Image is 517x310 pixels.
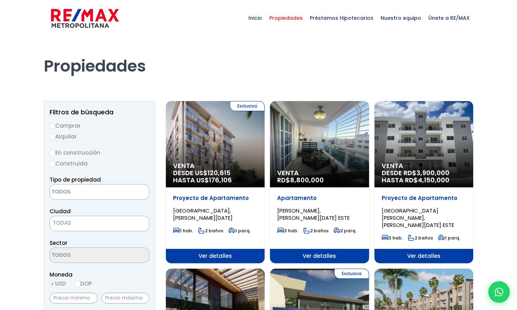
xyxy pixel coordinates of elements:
[290,175,324,184] span: 8,800,000
[50,150,55,156] input: En construcción
[208,168,230,177] span: 120,615
[50,279,66,288] label: USD
[382,162,466,169] span: Venta
[425,7,473,29] span: Únete a RE/MAX
[173,177,257,184] span: HASTA US$
[50,123,55,129] input: Comprar
[101,293,149,304] input: Precio máximo
[173,195,257,202] p: Proyecto de Apartamento
[306,7,377,29] span: Préstamos Hipotecarios
[334,269,369,279] span: Exclusiva
[382,195,466,202] p: Proyecto de Apartamento
[382,177,466,184] span: HASTA RD$
[53,219,71,227] span: TODAS
[209,175,232,184] span: 176,106
[50,159,149,168] label: Construida
[377,7,425,29] span: Nuestro equipo
[416,168,450,177] span: 3,900,000
[382,207,454,229] span: [GEOGRAPHIC_DATA][PERSON_NAME], [PERSON_NAME][DATE] ESTE
[334,228,357,234] span: 2 parq.
[303,228,329,234] span: 2 baños
[277,175,324,184] span: RD$
[382,169,466,184] span: DESDE RD$
[51,8,119,29] img: remax-metropolitana-logo
[166,101,265,263] a: Exclusiva Venta DESDE US$120,615 HASTA US$176,106 Proyecto de Apartamento [GEOGRAPHIC_DATA], [PER...
[270,249,369,263] span: Ver detalles
[230,101,265,111] span: Exclusiva
[382,235,403,241] span: 3 hab.
[75,279,92,288] label: DOP
[277,207,350,222] span: [PERSON_NAME], [PERSON_NAME][DATE] ESTE
[277,169,362,177] span: Venta
[266,7,306,29] span: Propiedades
[50,109,149,116] h2: Filtros de búsqueda
[50,148,149,157] label: En construcción
[50,239,67,247] span: Sector
[245,7,266,29] span: Inicio
[50,161,55,167] input: Construida
[50,132,149,141] label: Alquilar
[50,121,149,130] label: Comprar
[44,36,473,76] h1: Propiedades
[50,270,149,279] span: Moneda
[50,176,101,183] span: Tipo de propiedad
[228,228,251,234] span: 1 parq.
[173,207,233,222] span: [GEOGRAPHIC_DATA], [PERSON_NAME][DATE]
[166,249,265,263] span: Ver detalles
[277,228,298,234] span: 3 hab.
[75,281,80,287] input: DOP
[173,228,193,234] span: 1 hab.
[198,228,223,234] span: 2 baños
[374,249,473,263] span: Ver detalles
[374,101,473,263] a: Venta DESDE RD$3,900,000 HASTA RD$4,150,000 Proyecto de Apartamento [GEOGRAPHIC_DATA][PERSON_NAME...
[50,281,55,287] input: USD
[277,195,362,202] p: Apartamento
[50,218,149,228] span: TODAS
[50,216,149,231] span: TODAS
[270,101,369,263] a: Venta RD$8,800,000 Apartamento [PERSON_NAME], [PERSON_NAME][DATE] ESTE 3 hab. 2 baños 2 parq. Ver...
[173,169,257,184] span: DESDE US$
[418,175,450,184] span: 4,150,000
[50,293,98,304] input: Precio mínimo
[50,134,55,140] input: Alquilar
[50,184,120,200] textarea: Search
[50,208,71,215] span: Ciudad
[173,162,257,169] span: Venta
[50,248,120,263] textarea: Search
[438,235,460,241] span: 1 parq.
[408,235,433,241] span: 2 baños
